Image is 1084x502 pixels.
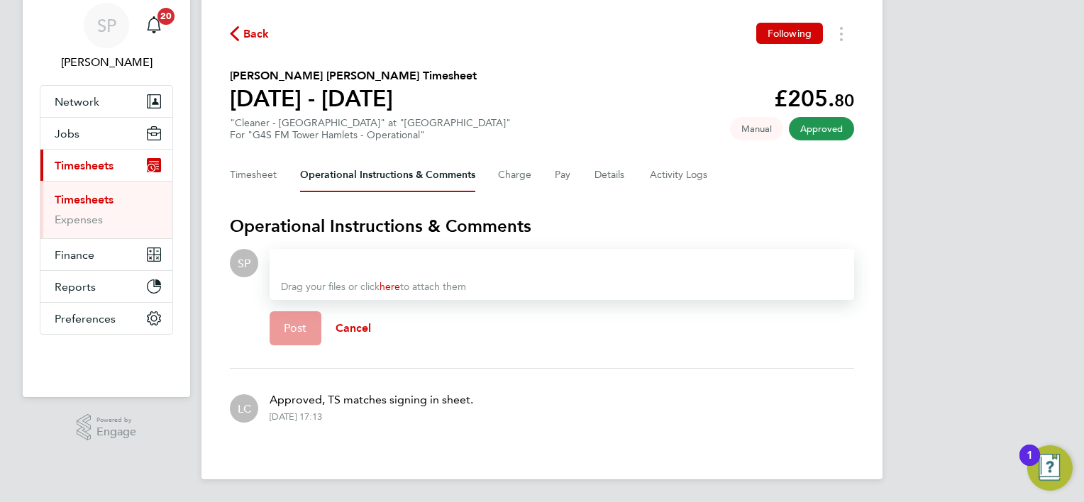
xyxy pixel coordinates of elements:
span: Network [55,95,99,108]
div: Timesheets [40,181,172,238]
a: Expenses [55,213,103,226]
a: Timesheets [55,193,114,206]
span: Jobs [55,127,79,140]
button: Network [40,86,172,117]
span: Powered by [96,414,136,426]
a: Powered byEngage [77,414,137,441]
div: For "G4S FM Tower Hamlets - Operational" [230,129,511,141]
button: Details [594,158,627,192]
div: [DATE] 17:13 [270,411,322,423]
div: "Cleaner - [GEOGRAPHIC_DATA]" at "[GEOGRAPHIC_DATA]" [230,117,511,141]
button: Preferences [40,303,172,334]
button: Operational Instructions & Comments [300,158,475,192]
button: Following [756,23,823,44]
span: 20 [157,8,175,25]
span: SP [97,16,116,35]
span: This timesheet was manually created. [730,117,783,140]
span: Back [243,26,270,43]
span: LC [238,401,251,416]
button: Timesheets Menu [829,23,854,45]
button: Finance [40,239,172,270]
a: here [380,281,400,293]
span: Following [768,27,812,40]
a: SP[PERSON_NAME] [40,3,173,71]
span: Preferences [55,312,116,325]
button: Activity Logs [650,158,709,192]
a: Go to home page [40,349,173,372]
app-decimal: £205. [774,85,854,112]
div: Lilingxi Chen [230,394,258,423]
span: Drag your files or click to attach them [281,281,466,293]
button: Charge [498,158,532,192]
button: Back [230,25,270,43]
h2: [PERSON_NAME] [PERSON_NAME] Timesheet [230,67,477,84]
span: Smeraldo Porcaro [40,54,173,71]
span: Engage [96,426,136,438]
span: Reports [55,280,96,294]
button: Pay [555,158,572,192]
p: Approved, TS matches signing in sheet. [270,391,473,408]
a: 20 [140,3,168,48]
img: fastbook-logo-retina.png [40,349,173,372]
span: Finance [55,248,94,262]
button: Timesheets [40,150,172,181]
span: This timesheet has been approved. [789,117,854,140]
span: SP [238,255,250,271]
h1: [DATE] - [DATE] [230,84,477,113]
span: Cancel [336,321,372,335]
button: Reports [40,271,172,302]
span: 80 [834,90,854,111]
span: Timesheets [55,159,114,172]
button: Cancel [321,311,386,345]
button: Jobs [40,118,172,149]
button: Timesheet [230,158,277,192]
div: 1 [1027,455,1033,474]
h3: Operational Instructions & Comments [230,215,854,238]
button: Open Resource Center, 1 new notification [1027,445,1073,491]
div: Smeraldo Porcaro [230,249,258,277]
